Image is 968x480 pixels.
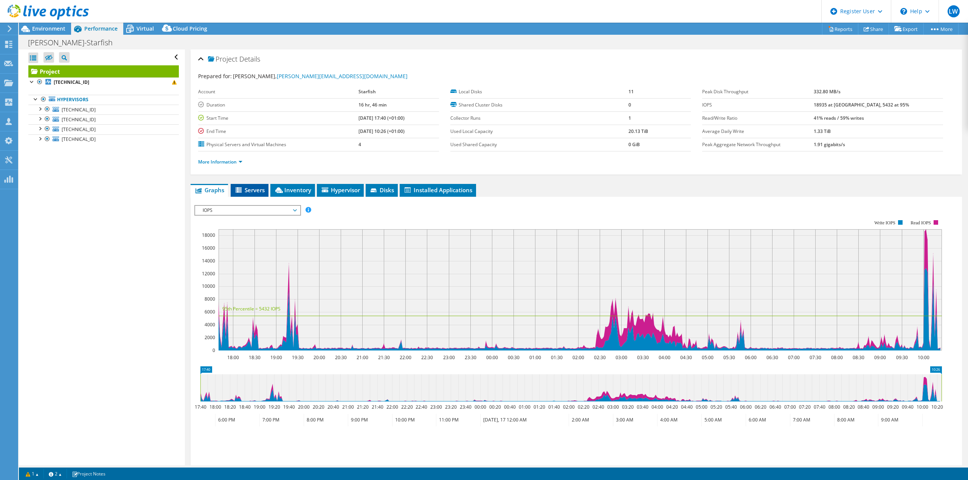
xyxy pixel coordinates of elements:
span: Project [208,56,237,63]
b: [TECHNICAL_ID] [54,79,89,85]
span: IOPS [199,206,296,215]
text: 19:40 [283,404,295,410]
text: 22:00 [400,354,411,361]
a: [TECHNICAL_ID] [28,105,179,114]
text: 0 [213,347,215,353]
span: Installed Applications [403,186,472,194]
text: 02:00 [572,354,584,361]
b: Starfish [358,88,376,95]
a: Reports [822,23,858,35]
text: 22:30 [421,354,433,361]
text: 02:40 [593,404,604,410]
text: 18:30 [249,354,261,361]
text: 08:40 [858,404,869,410]
span: Virtual [137,25,154,32]
text: 00:40 [504,404,516,410]
span: [TECHNICAL_ID] [62,136,96,142]
text: 8000 [205,296,215,302]
text: 09:00 [874,354,886,361]
text: 23:30 [465,354,476,361]
b: 20.13 TiB [628,128,648,134]
text: 21:30 [378,354,390,361]
text: 20:00 [313,354,325,361]
text: 07:00 [788,354,800,361]
span: LW [948,5,960,17]
text: 4000 [205,321,215,328]
text: 05:40 [725,404,737,410]
text: 20:00 [298,404,310,410]
span: [TECHNICAL_ID] [62,116,96,123]
a: [TECHNICAL_ID] [28,124,179,134]
text: 08:30 [853,354,864,361]
text: Write IOPS [874,220,895,225]
text: 23:00 [430,404,442,410]
text: 18:00 [209,404,221,410]
text: 08:20 [843,404,855,410]
label: End Time [198,128,358,135]
text: 00:00 [475,404,486,410]
label: Used Shared Capacity [450,141,628,148]
text: 18000 [202,232,215,238]
text: 06:40 [769,404,781,410]
b: 16 hr, 46 min [358,102,387,108]
text: 12000 [202,270,215,277]
a: Hypervisors [28,95,179,105]
label: Prepared for: [198,73,232,80]
a: Export [889,23,924,35]
label: Shared Cluster Disks [450,101,628,109]
b: 1 [628,115,631,121]
text: 22:20 [401,404,413,410]
text: 10000 [202,283,215,289]
text: 07:00 [784,404,796,410]
text: 00:30 [508,354,520,361]
text: 06:00 [745,354,757,361]
b: 0 [628,102,631,108]
text: 19:30 [292,354,304,361]
label: Local Disks [450,88,628,96]
text: 21:40 [372,404,383,410]
a: Project Notes [67,469,111,478]
text: 02:00 [563,404,575,410]
b: 332.80 MB/s [814,88,841,95]
text: 09:20 [887,404,899,410]
a: Project [28,65,179,77]
a: 2 [43,469,67,478]
text: 02:20 [578,404,589,410]
svg: \n [900,8,907,15]
text: 19:00 [254,404,265,410]
b: 0 GiB [628,141,640,148]
b: [DATE] 17:40 (+01:00) [358,115,405,121]
text: 05:20 [710,404,722,410]
span: Hypervisor [321,186,360,194]
label: Peak Disk Throughput [702,88,814,96]
text: 2000 [205,334,215,341]
text: 09:00 [872,404,884,410]
text: 04:30 [680,354,692,361]
text: 20:40 [327,404,339,410]
text: 01:00 [529,354,541,361]
text: 10:00 [918,354,929,361]
text: 03:40 [637,404,648,410]
text: 20:30 [335,354,347,361]
b: 1.91 gigabits/s [814,141,845,148]
b: [DATE] 10:26 (+01:00) [358,128,405,134]
label: Average Daily Write [702,128,814,135]
text: 04:20 [666,404,678,410]
label: IOPS [702,101,814,109]
span: Performance [84,25,118,32]
text: 07:30 [810,354,821,361]
label: Physical Servers and Virtual Machines [198,141,358,148]
text: 18:00 [227,354,239,361]
text: 01:20 [534,404,545,410]
span: [TECHNICAL_ID] [62,106,96,113]
label: Collector Runs [450,114,628,122]
span: Environment [32,25,65,32]
text: 01:00 [519,404,531,410]
text: 23:40 [460,404,472,410]
text: 23:20 [445,404,457,410]
text: 22:40 [416,404,427,410]
text: 09:30 [896,354,908,361]
label: Used Local Capacity [450,128,628,135]
span: Servers [234,186,265,194]
text: 17:40 [195,404,206,410]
